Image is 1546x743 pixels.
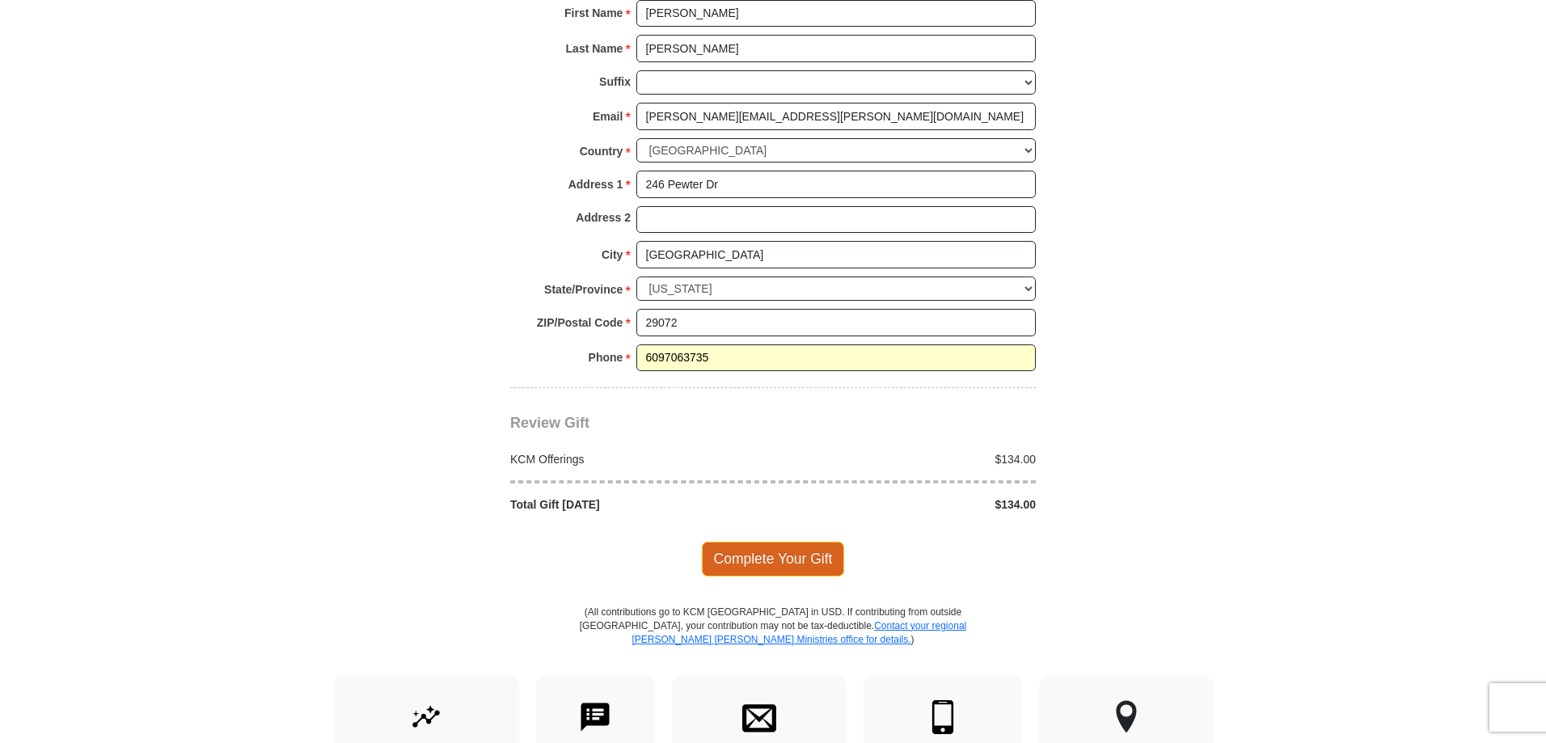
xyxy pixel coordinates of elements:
[409,700,443,734] img: give-by-stock.svg
[568,173,623,196] strong: Address 1
[602,243,623,266] strong: City
[566,37,623,60] strong: Last Name
[742,700,776,734] img: envelope.svg
[510,415,589,431] span: Review Gift
[773,496,1045,513] div: $134.00
[702,542,845,576] span: Complete Your Gift
[589,346,623,369] strong: Phone
[599,70,631,93] strong: Suffix
[544,278,623,301] strong: State/Province
[578,700,612,734] img: text-to-give.svg
[593,105,623,128] strong: Email
[576,206,631,229] strong: Address 2
[926,700,960,734] img: mobile.svg
[502,451,774,467] div: KCM Offerings
[579,606,967,676] p: (All contributions go to KCM [GEOGRAPHIC_DATA] in USD. If contributing from outside [GEOGRAPHIC_D...
[1115,700,1138,734] img: other-region
[502,496,774,513] div: Total Gift [DATE]
[564,2,623,24] strong: First Name
[580,140,623,163] strong: Country
[631,620,966,645] a: Contact your regional [PERSON_NAME] [PERSON_NAME] Ministries office for details.
[773,451,1045,467] div: $134.00
[537,311,623,334] strong: ZIP/Postal Code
